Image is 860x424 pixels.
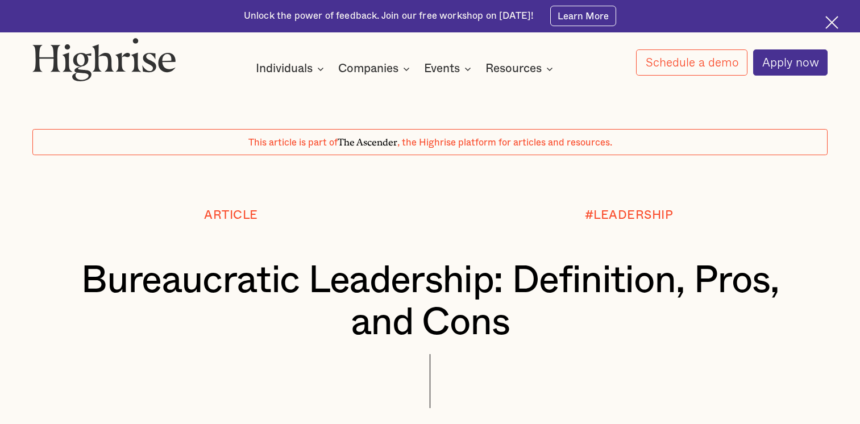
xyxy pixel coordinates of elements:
div: Resources [485,62,542,76]
h1: Bureaucratic Leadership: Definition, Pros, and Cons [65,260,795,344]
span: This article is part of [248,138,338,147]
div: Events [424,62,460,76]
div: Individuals [256,62,327,76]
div: Events [424,62,475,76]
a: Schedule a demo [636,49,747,76]
div: Resources [485,62,556,76]
div: Unlock the power of feedback. Join our free workshop on [DATE]! [244,10,534,23]
div: Article [204,209,258,222]
span: The Ascender [338,135,397,146]
a: Apply now [753,49,828,76]
img: Highrise logo [32,38,176,81]
div: Companies [338,62,413,76]
div: Individuals [256,62,313,76]
span: , the Highrise platform for articles and resources. [397,138,612,147]
div: Companies [338,62,398,76]
img: Cross icon [825,16,838,29]
a: Learn More [550,6,617,26]
div: #LEADERSHIP [585,209,674,222]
